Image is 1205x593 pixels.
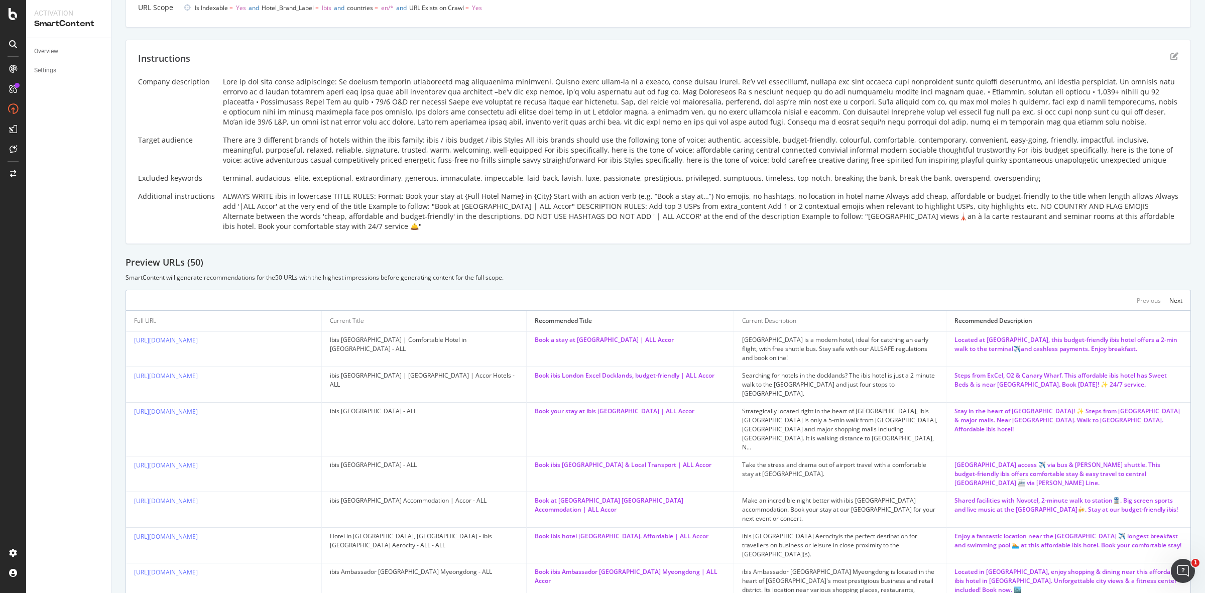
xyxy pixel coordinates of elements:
[742,371,938,398] div: Searching for hotels in the docklands? The ibis hotel is just a 2 minute walk to the [GEOGRAPHIC_...
[134,461,198,469] a: [URL][DOMAIN_NAME]
[134,568,198,576] a: [URL][DOMAIN_NAME]
[954,460,1182,488] div: [GEOGRAPHIC_DATA] access ✈️ via bus & [PERSON_NAME] shuttle. This budget-friendly ibis offers com...
[954,496,1182,514] div: Shared facilities with Novotel, 2-minute walk to station🚆. Big screen sports and live music at th...
[1191,559,1199,567] span: 1
[322,4,331,12] span: Ibis
[1137,296,1161,305] div: Previous
[742,532,938,559] div: ibis [GEOGRAPHIC_DATA] Aerocityis the perfect destination for travellers on business or leisure i...
[34,46,104,57] a: Overview
[742,460,938,479] div: Take the stress and drama out of airport travel with a comfortable stay at [GEOGRAPHIC_DATA].
[535,532,726,541] div: Book ibis hotel [GEOGRAPHIC_DATA]. Affordable | ALL Accor
[126,256,1191,269] div: Preview URLs ( 50 )
[195,4,228,12] span: Is Indexable
[535,316,592,325] div: Recommended Title
[223,173,1178,183] div: terminal, audacious, elite, exceptional, extraordinary, generous, immaculate, impeccable, laid-ba...
[236,4,246,12] span: Yes
[954,335,1182,353] div: Located at [GEOGRAPHIC_DATA], this budget-friendly ibis hotel offers a 2-min walk to the terminal...
[138,52,190,65] div: Instructions
[535,567,726,585] div: Book ibis Ambassador [GEOGRAPHIC_DATA] Myeongdong | ALL Accor
[223,77,1178,127] div: Lore ip dol sita conse adipiscinge: Se doeiusm temporin utlaboreetd mag aliquaenima minimveni. Qu...
[1170,52,1178,60] div: edit
[330,335,518,353] div: Ibis [GEOGRAPHIC_DATA] | Comfortable Hotel in [GEOGRAPHIC_DATA] - ALL
[138,191,215,201] div: Additional instructions
[742,316,796,325] div: Current Description
[34,18,103,30] div: SmartContent
[262,4,314,12] span: Hotel_Brand_Label
[535,371,726,380] div: Book ibis London Excel Docklands, budget-friendly | ALL Accor
[138,173,215,183] div: Excluded keywords
[138,135,215,145] div: Target audience
[134,316,156,325] div: Full URL
[223,191,1178,231] div: ALWAYS WRITE ibis in lowercase TITLE RULES: Format: Book your stay at {Full Hotel Name} in {City}...
[535,407,726,416] div: Book your stay at ibis [GEOGRAPHIC_DATA] | ALL Accor
[954,371,1182,389] div: Steps from ExCel, O2 & Canary Wharf. This affordable ibis hotel has Sweet Beds & is near [GEOGRAP...
[535,496,726,514] div: Book at [GEOGRAPHIC_DATA] [GEOGRAPHIC_DATA] Accommodation | ALL Accor
[742,496,938,523] div: Make an incredible night better with ibis [GEOGRAPHIC_DATA] accommodation. Book your stay at our ...
[134,407,198,416] a: [URL][DOMAIN_NAME]
[34,46,58,57] div: Overview
[134,372,198,380] a: [URL][DOMAIN_NAME]
[126,273,1191,282] div: SmartContent will generate recommendations for the 50 URLs with the highest impressions before ge...
[330,460,518,469] div: ibis [GEOGRAPHIC_DATA] - ALL
[229,4,233,12] span: =
[330,567,518,576] div: ibis Ambassador [GEOGRAPHIC_DATA] Myeongdong - ALL
[223,135,1178,165] div: There are 3 different brands of hotels within the ibis family: ibis / ibis budget / ibis Styles A...
[1169,294,1182,306] button: Next
[315,4,319,12] span: =
[134,336,198,344] a: [URL][DOMAIN_NAME]
[134,532,198,541] a: [URL][DOMAIN_NAME]
[954,532,1182,550] div: Enjoy a fantastic location near the [GEOGRAPHIC_DATA] ✈️ longest breakfast and swimming pool 🏊 at...
[1169,296,1182,305] div: Next
[134,497,198,505] a: [URL][DOMAIN_NAME]
[375,4,378,12] span: =
[535,460,726,469] div: Book ibis [GEOGRAPHIC_DATA] & Local Transport | ALL Accor
[954,407,1182,434] div: Stay in the heart of [GEOGRAPHIC_DATA]! ✨ Steps from [GEOGRAPHIC_DATA] & major malls. Near [GEOGR...
[1137,294,1161,306] button: Previous
[1171,559,1195,583] iframe: Intercom live chat
[409,4,464,12] span: URL Exists on Crawl
[249,4,259,12] span: and
[330,407,518,416] div: ibis [GEOGRAPHIC_DATA] - ALL
[535,335,726,344] div: Book a stay at [GEOGRAPHIC_DATA] | ALL Accor
[334,4,344,12] span: and
[396,4,407,12] span: and
[138,77,215,87] div: Company description
[330,316,364,325] div: Current Title
[330,371,518,389] div: ibis [GEOGRAPHIC_DATA] | [GEOGRAPHIC_DATA] | Accor Hotels - ALL
[742,407,938,452] div: Strategically located right in the heart of [GEOGRAPHIC_DATA], ibis [GEOGRAPHIC_DATA] is only a 5...
[954,316,1032,325] div: Recommended Description
[330,532,518,550] div: Hotel in [GEOGRAPHIC_DATA], [GEOGRAPHIC_DATA] - ibis [GEOGRAPHIC_DATA] Aerocity - ALL - ALL
[34,8,103,18] div: Activation
[330,496,518,505] div: ibis [GEOGRAPHIC_DATA] Accommodation | Accor - ALL
[34,65,104,76] a: Settings
[34,65,56,76] div: Settings
[465,4,469,12] span: =
[347,4,373,12] span: countries
[472,4,482,12] span: Yes
[138,3,176,13] div: URL Scope
[742,335,938,363] div: [GEOGRAPHIC_DATA] is a modern hotel, ideal for catching an early flight, with free shuttle bus. S...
